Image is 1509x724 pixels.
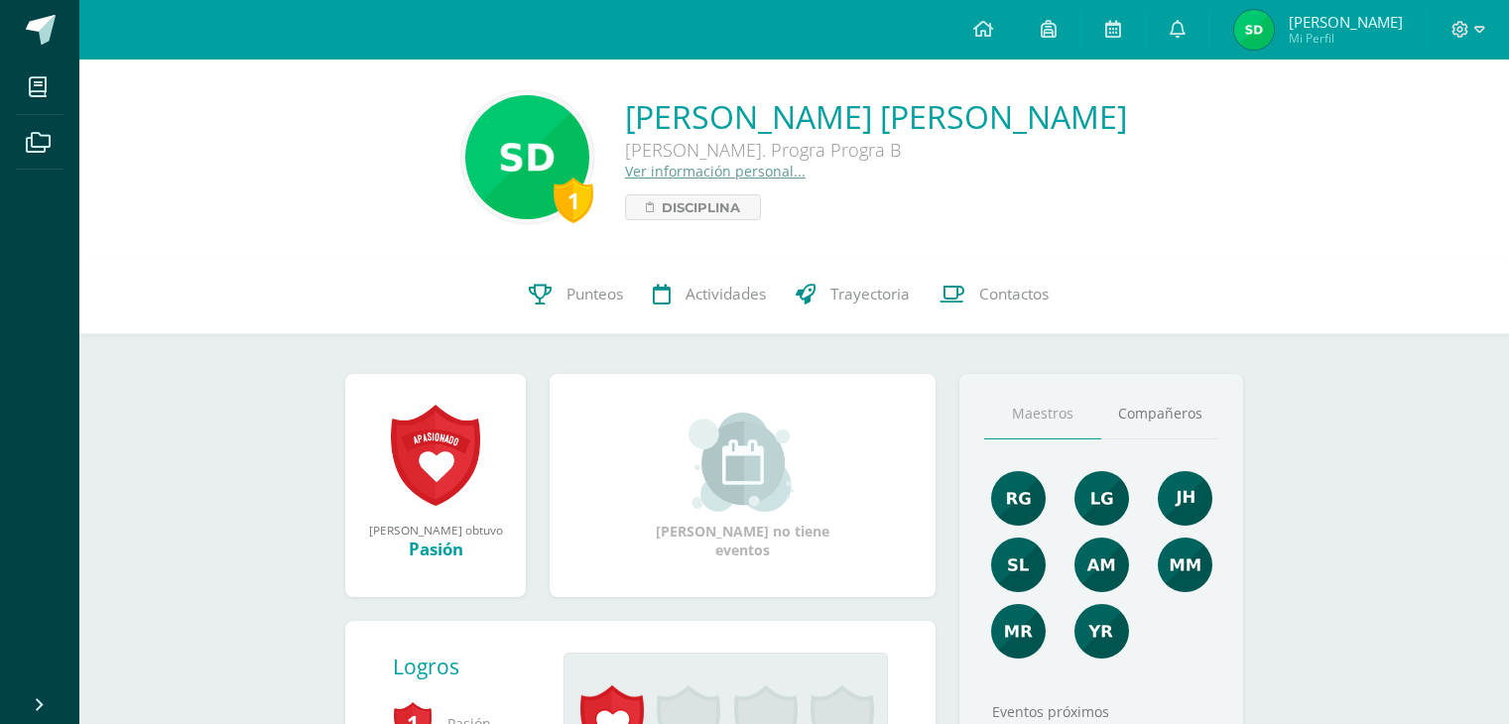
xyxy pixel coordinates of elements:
a: Contactos [925,255,1064,334]
span: Contactos [979,284,1049,304]
a: Trayectoria [781,255,925,334]
div: [PERSON_NAME] no tiene eventos [644,413,842,559]
a: Punteos [514,255,638,334]
span: [PERSON_NAME] [1289,12,1403,32]
span: Punteos [566,284,623,304]
div: 1 [554,178,593,223]
span: Mi Perfil [1289,30,1403,47]
img: 4ff157c9e8f87df51e82e65f75f8e3c8.png [1158,538,1212,592]
img: 119b9eb46e2bdea07883d7b965bd40e4.png [465,95,589,219]
a: Maestros [984,389,1101,439]
a: Actividades [638,255,781,334]
a: [PERSON_NAME] [PERSON_NAME] [625,95,1127,138]
span: Actividades [686,284,766,304]
div: [PERSON_NAME] obtuvo [365,522,506,538]
a: Ver información personal... [625,162,806,181]
div: Logros [393,653,548,680]
a: Compañeros [1101,389,1218,439]
a: Disciplina [625,194,761,220]
img: c8ce501b50aba4663d5e9c1ec6345694.png [991,471,1046,526]
img: 3dbe72ed89aa2680497b9915784f2ba9.png [1158,471,1212,526]
img: acf2b8b774183001b4bff44f4f5a7150.png [991,538,1046,592]
img: 324bb892814eceb0f5012498de3a169f.png [1234,10,1274,50]
img: b7c5ef9c2366ee6e8e33a2b1ce8f818e.png [1074,538,1129,592]
span: Trayectoria [830,284,910,304]
span: Disciplina [662,195,740,219]
img: cd05dac24716e1ad0a13f18e66b2a6d1.png [1074,471,1129,526]
img: a8d6c63c82814f34eb5d371db32433ce.png [1074,604,1129,659]
img: event_small.png [689,413,797,512]
div: Eventos próximos [984,702,1218,721]
img: de7dd2f323d4d3ceecd6bfa9930379e0.png [991,604,1046,659]
div: [PERSON_NAME]. Progra Progra B [625,138,1127,162]
div: Pasión [365,538,506,560]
